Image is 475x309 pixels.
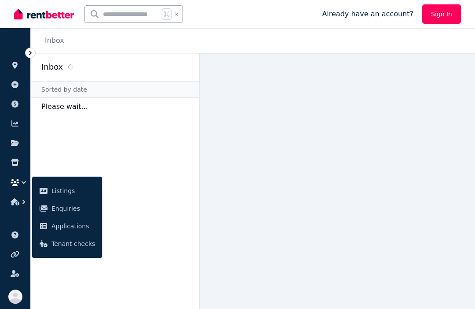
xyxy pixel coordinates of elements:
p: Please wait... [31,98,199,115]
a: Listings [36,182,99,200]
a: Sign In [422,4,461,24]
nav: Breadcrumb [31,28,75,53]
span: Already have an account? [322,9,413,19]
a: Applications [36,217,99,235]
div: Sorted by date [31,81,199,98]
span: Enquiries [51,203,95,214]
span: k [175,11,178,18]
a: Tenant checks [36,235,99,253]
span: Listings [51,186,95,196]
img: RentBetter [14,7,74,21]
a: Inbox [45,36,64,45]
h2: Inbox [41,61,63,73]
span: Applications [51,221,95,231]
span: Tenant checks [51,238,95,249]
a: Enquiries [36,200,99,217]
